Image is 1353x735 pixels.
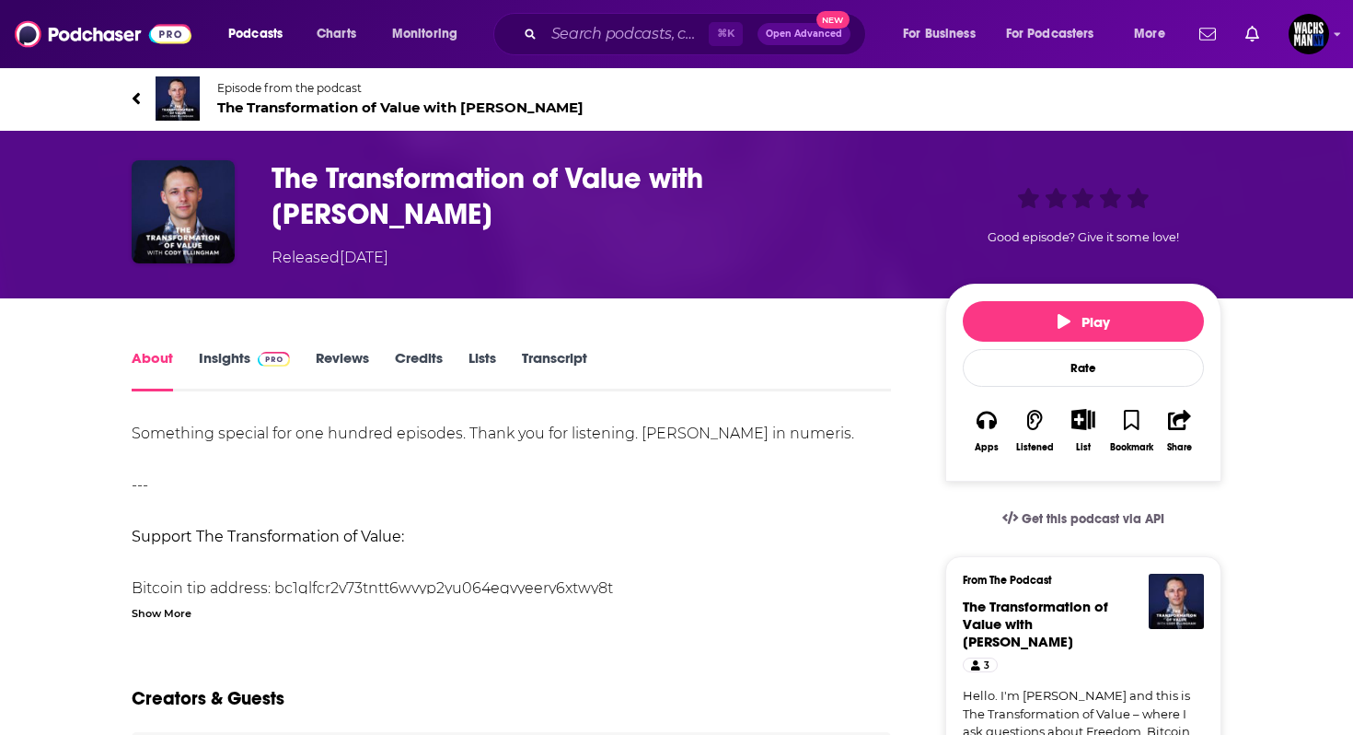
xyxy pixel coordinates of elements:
img: The Transformation of Value with Cody Ellingham [1149,574,1204,629]
a: Lists [468,349,496,391]
span: Open Advanced [766,29,842,39]
button: Open AdvancedNew [757,23,850,45]
span: The Transformation of Value with [PERSON_NAME] [217,99,584,116]
span: For Business [903,21,976,47]
div: Search podcasts, credits, & more... [511,13,884,55]
a: InsightsPodchaser Pro [199,349,290,391]
img: The Transformation of Value with Cody Ellingham [132,160,235,263]
div: Show More ButtonList [1059,397,1107,464]
div: Share [1167,442,1192,453]
img: Podchaser Pro [258,352,290,367]
a: Get this podcast via API [988,496,1179,542]
img: The Transformation of Value with Cody Ellingham [156,76,200,121]
strong: Support The Transformation of Value: [132,528,404,545]
a: Transcript [522,349,587,391]
div: Listened [1016,442,1054,453]
button: Listened [1011,397,1058,464]
h3: From The Podcast [963,574,1189,587]
button: Show More Button [1064,409,1102,429]
span: More [1134,21,1165,47]
span: Good episode? Give it some love! [988,230,1179,244]
span: New [816,11,850,29]
a: The Transformation of Value with Cody Ellingham [963,598,1108,650]
img: User Profile [1289,14,1329,54]
input: Search podcasts, credits, & more... [544,19,709,49]
button: open menu [1121,19,1188,49]
span: Logged in as WachsmanNY [1289,14,1329,54]
button: Bookmark [1107,397,1155,464]
button: Show profile menu [1289,14,1329,54]
h1: The Transformation of Value with Cody Ellingham [272,160,916,232]
a: The Transformation of Value with Cody EllinghamEpisode from the podcastThe Transformation of Valu... [132,76,1221,121]
div: List [1076,441,1091,453]
a: 3 [963,658,998,672]
span: Play [1058,313,1110,331]
a: About [132,349,173,391]
h2: Creators & Guests [132,687,284,710]
span: The Transformation of Value with [PERSON_NAME] [963,598,1108,650]
a: Reviews [316,349,369,391]
span: 3 [984,657,989,675]
span: Get this podcast via API [1022,511,1164,527]
div: Rate [963,349,1204,387]
span: Podcasts [228,21,283,47]
button: Apps [963,397,1011,464]
button: Play [963,301,1204,342]
a: Show notifications dropdown [1192,18,1223,50]
span: ⌘ K [709,22,743,46]
div: Released [DATE] [272,247,388,269]
img: Podchaser - Follow, Share and Rate Podcasts [15,17,191,52]
span: Episode from the podcast [217,81,584,95]
button: open menu [379,19,481,49]
a: Charts [305,19,367,49]
button: open menu [994,19,1121,49]
span: Charts [317,21,356,47]
span: Monitoring [392,21,457,47]
a: Credits [395,349,443,391]
span: For Podcasters [1006,21,1094,47]
button: open menu [215,19,306,49]
div: Bookmark [1110,442,1153,453]
button: open menu [890,19,999,49]
button: Share [1156,397,1204,464]
div: Apps [975,442,999,453]
a: Show notifications dropdown [1238,18,1266,50]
